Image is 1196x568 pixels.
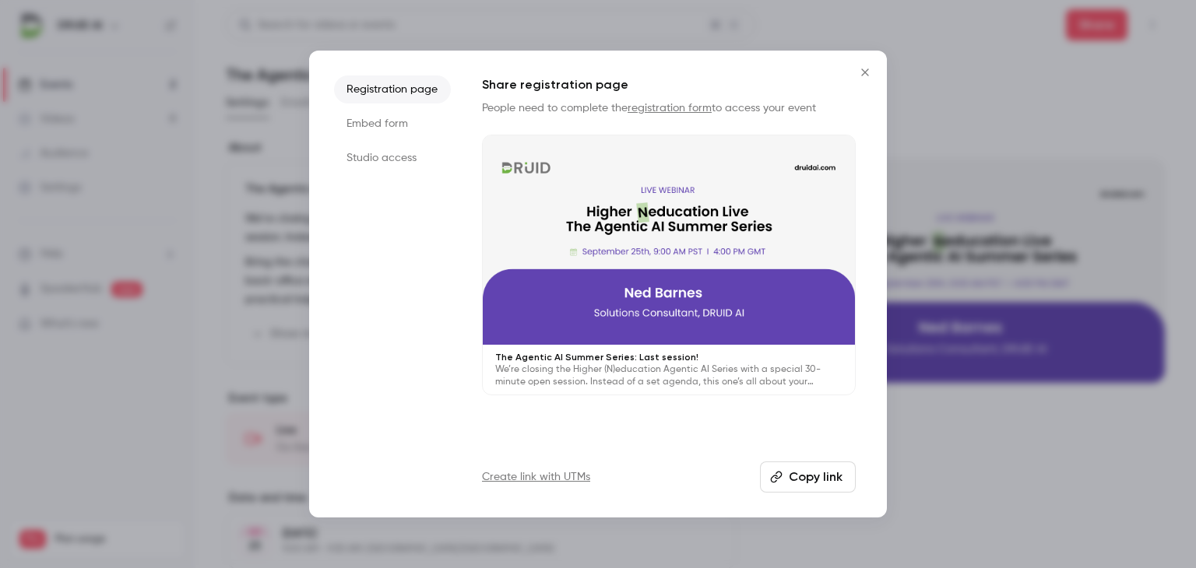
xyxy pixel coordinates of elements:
a: Create link with UTMs [482,469,590,485]
button: Copy link [760,461,856,493]
button: Close [850,57,881,88]
li: Embed form [334,110,451,138]
li: Studio access [334,144,451,172]
p: People need to complete the to access your event [482,100,856,116]
h1: Share registration page [482,75,856,94]
li: Registration page [334,75,451,103]
a: The Agentic AI Summer Series: Last session!We’re closing the Higher (N)education Agentic AI Serie... [482,135,856,395]
p: We’re closing the Higher (N)education Agentic AI Series with a special 30-minute open session. In... [495,363,842,388]
a: registration form [628,103,712,114]
p: The Agentic AI Summer Series: Last session! [495,351,842,363]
